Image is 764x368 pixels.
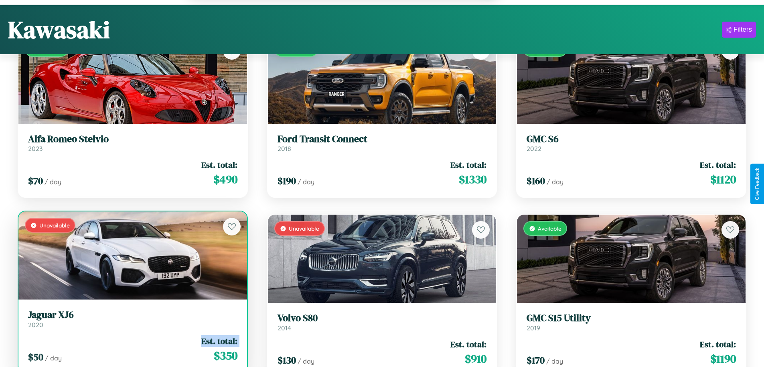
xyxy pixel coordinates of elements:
[546,357,563,365] span: / day
[28,321,43,329] span: 2020
[278,312,487,324] h3: Volvo S80
[278,133,487,153] a: Ford Transit Connect2018
[39,222,70,229] span: Unavailable
[298,178,314,186] span: / day
[700,159,736,171] span: Est. total:
[28,174,43,187] span: $ 70
[28,133,237,145] h3: Alfa Romeo Stelvio
[28,350,43,364] span: $ 50
[450,159,486,171] span: Est. total:
[201,159,237,171] span: Est. total:
[278,312,487,332] a: Volvo S802014
[527,312,736,324] h3: GMC S15 Utility
[298,357,314,365] span: / day
[734,26,752,34] div: Filters
[700,338,736,350] span: Est. total:
[28,309,237,329] a: Jaguar XJ62020
[45,354,62,362] span: / day
[8,13,110,46] h1: Kawasaki
[289,225,319,232] span: Unavailable
[45,178,61,186] span: / day
[278,145,291,153] span: 2018
[527,354,545,367] span: $ 170
[28,309,237,321] h3: Jaguar XJ6
[527,174,545,187] span: $ 160
[278,174,296,187] span: $ 190
[459,171,486,187] span: $ 1330
[28,145,43,153] span: 2023
[201,335,237,347] span: Est. total:
[278,133,487,145] h3: Ford Transit Connect
[465,351,486,367] span: $ 910
[28,133,237,153] a: Alfa Romeo Stelvio2023
[213,171,237,187] span: $ 490
[710,351,736,367] span: $ 1190
[278,324,291,332] span: 2014
[527,145,541,153] span: 2022
[538,225,561,232] span: Available
[214,348,237,364] span: $ 350
[547,178,563,186] span: / day
[527,133,736,153] a: GMC S62022
[527,133,736,145] h3: GMC S6
[527,312,736,332] a: GMC S15 Utility2019
[722,22,756,38] button: Filters
[710,171,736,187] span: $ 1120
[754,168,760,200] div: Give Feedback
[278,354,296,367] span: $ 130
[527,324,540,332] span: 2019
[450,338,486,350] span: Est. total:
